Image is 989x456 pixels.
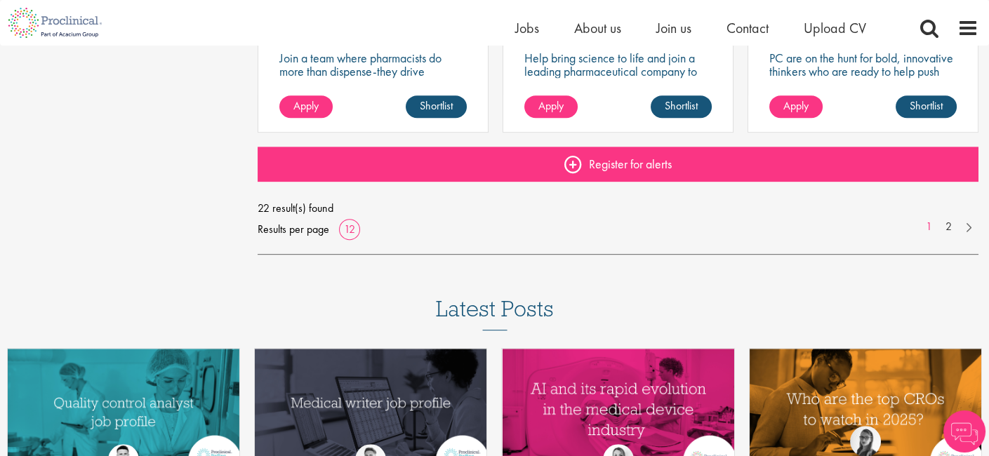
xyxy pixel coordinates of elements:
[783,98,809,113] span: Apply
[726,19,769,37] a: Contact
[896,95,957,118] a: Shortlist
[938,219,959,235] a: 2
[538,98,564,113] span: Apply
[258,198,978,219] span: 22 result(s) found
[769,51,957,105] p: PC are on the hunt for bold, innovative thinkers who are ready to help push the boundaries of sci...
[919,219,939,235] a: 1
[406,95,467,118] a: Shortlist
[943,410,985,452] img: Chatbot
[279,95,333,118] a: Apply
[436,297,554,330] h3: Latest Posts
[279,51,467,91] p: Join a team where pharmacists do more than dispense-they drive progress.
[524,51,712,118] p: Help bring science to life and join a leading pharmaceutical company to play a key role in delive...
[258,147,978,182] a: Register for alerts
[656,19,691,37] a: Join us
[339,222,360,236] a: 12
[515,19,539,37] a: Jobs
[293,98,319,113] span: Apply
[524,95,578,118] a: Apply
[258,219,329,240] span: Results per page
[651,95,712,118] a: Shortlist
[574,19,621,37] a: About us
[769,95,823,118] a: Apply
[804,19,866,37] a: Upload CV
